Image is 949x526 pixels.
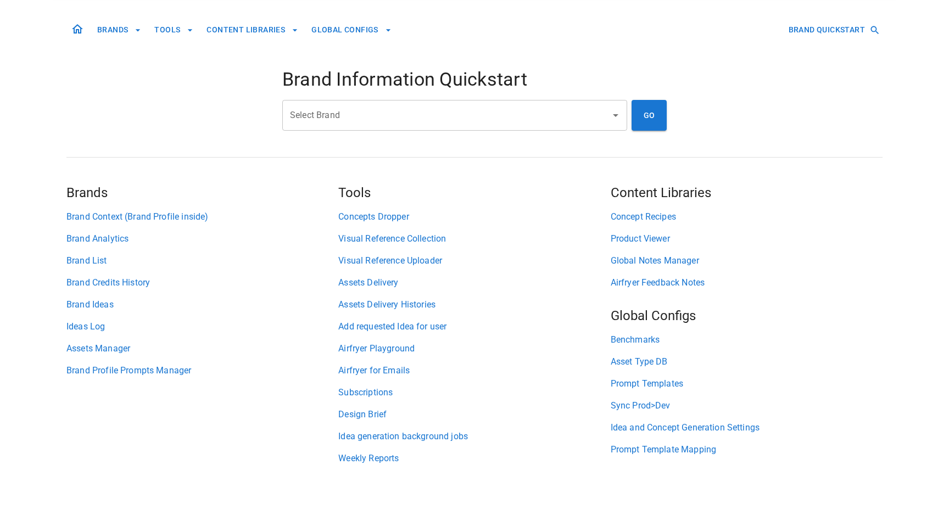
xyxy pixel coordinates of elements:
button: BRAND QUICKSTART [784,20,883,40]
h5: Brands [66,184,338,202]
a: Design Brief [338,408,610,421]
a: Visual Reference Uploader [338,254,610,267]
a: Product Viewer [611,232,883,245]
a: Idea generation background jobs [338,430,610,443]
a: Weekly Reports [338,452,610,465]
a: Prompt Templates [611,377,883,390]
h4: Brand Information Quickstart [282,68,667,91]
button: GLOBAL CONFIGS [307,20,396,40]
h5: Tools [338,184,610,202]
a: Assets Manager [66,342,338,355]
h5: Content Libraries [611,184,883,202]
a: Subscriptions [338,386,610,399]
a: Benchmarks [611,333,883,346]
a: Asset Type DB [611,355,883,368]
a: Brand Ideas [66,298,338,311]
a: Brand List [66,254,338,267]
a: Airfryer for Emails [338,364,610,377]
button: CONTENT LIBRARIES [202,20,303,40]
a: Assets Delivery [338,276,610,289]
button: BRANDS [93,20,146,40]
a: Visual Reference Collection [338,232,610,245]
button: TOOLS [150,20,198,40]
a: Concept Recipes [611,210,883,223]
a: Add requested Idea for user [338,320,610,333]
a: Concepts Dropper [338,210,610,223]
h5: Global Configs [611,307,883,324]
a: Airfryer Playground [338,342,610,355]
a: Ideas Log [66,320,338,333]
a: Idea and Concept Generation Settings [611,421,883,434]
a: Global Notes Manager [611,254,883,267]
a: Sync Prod>Dev [611,399,883,412]
a: Brand Profile Prompts Manager [66,364,338,377]
a: Brand Context (Brand Profile inside) [66,210,338,223]
a: Brand Credits History [66,276,338,289]
button: GO [632,100,667,131]
button: Open [608,108,623,123]
a: Assets Delivery Histories [338,298,610,311]
a: Brand Analytics [66,232,338,245]
a: Prompt Template Mapping [611,443,883,456]
a: Airfryer Feedback Notes [611,276,883,289]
